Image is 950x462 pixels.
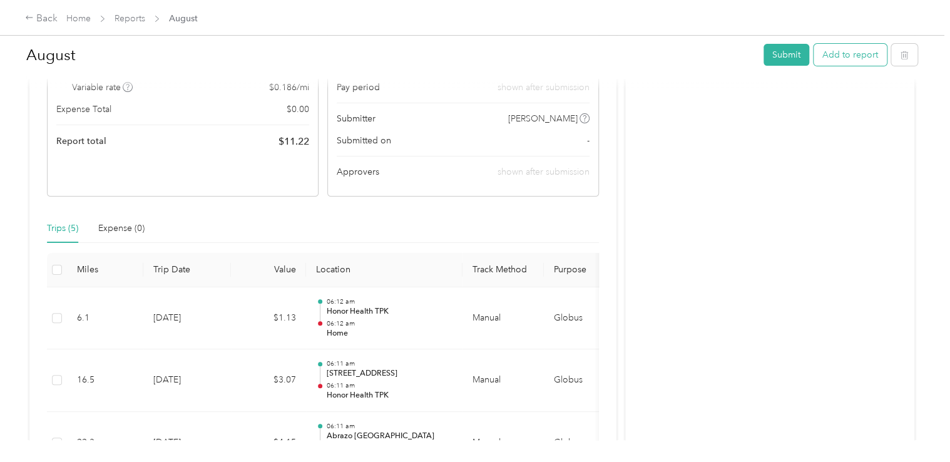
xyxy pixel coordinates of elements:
[25,11,58,26] div: Back
[56,103,111,116] span: Expense Total
[326,368,452,379] p: [STREET_ADDRESS]
[143,253,231,287] th: Trip Date
[326,422,452,431] p: 06:11 am
[544,287,638,350] td: Globus
[66,13,91,24] a: Home
[337,112,375,125] span: Submitter
[98,222,145,235] div: Expense (0)
[544,253,638,287] th: Purpose
[278,134,309,149] span: $ 11.22
[326,381,452,390] p: 06:11 am
[231,287,306,350] td: $1.13
[764,44,809,66] button: Submit
[143,287,231,350] td: [DATE]
[231,253,306,287] th: Value
[26,40,755,70] h1: August
[115,13,145,24] a: Reports
[231,349,306,412] td: $3.07
[498,167,590,177] span: shown after submission
[508,112,578,125] span: [PERSON_NAME]
[67,287,143,350] td: 6.1
[326,306,452,317] p: Honor Health TPK
[880,392,950,462] iframe: Everlance-gr Chat Button Frame
[544,349,638,412] td: Globus
[462,349,544,412] td: Manual
[462,287,544,350] td: Manual
[337,165,379,178] span: Approvers
[169,12,198,25] span: August
[326,297,452,306] p: 06:12 am
[462,253,544,287] th: Track Method
[56,135,106,148] span: Report total
[337,134,391,147] span: Submitted on
[326,319,452,328] p: 06:12 am
[67,253,143,287] th: Miles
[67,349,143,412] td: 16.5
[587,134,590,147] span: -
[306,253,462,287] th: Location
[814,44,887,66] button: Add to report
[326,359,452,368] p: 06:11 am
[143,349,231,412] td: [DATE]
[326,431,452,442] p: Abrazo [GEOGRAPHIC_DATA]
[326,328,452,339] p: Home
[287,103,309,116] span: $ 0.00
[47,222,78,235] div: Trips (5)
[326,390,452,401] p: Honor Health TPK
